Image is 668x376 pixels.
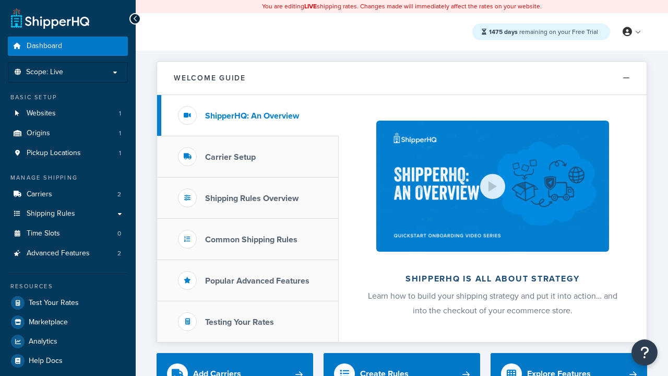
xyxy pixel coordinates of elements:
[29,337,57,346] span: Analytics
[27,209,75,218] span: Shipping Rules
[8,93,128,102] div: Basic Setup
[117,190,121,199] span: 2
[304,2,317,11] b: LIVE
[205,111,299,121] h3: ShipperHQ: An Overview
[8,244,128,263] a: Advanced Features2
[205,276,309,286] h3: Popular Advanced Features
[29,357,63,366] span: Help Docs
[8,224,128,243] a: Time Slots0
[27,190,52,199] span: Carriers
[631,339,658,366] button: Open Resource Center
[489,27,518,37] strong: 1475 days
[366,274,619,284] h2: ShipperHQ is all about strategy
[8,37,128,56] a: Dashboard
[8,313,128,332] a: Marketplace
[8,293,128,312] a: Test Your Rates
[174,74,246,82] h2: Welcome Guide
[8,104,128,123] li: Websites
[8,332,128,351] a: Analytics
[8,144,128,163] a: Pickup Locations1
[8,104,128,123] a: Websites1
[119,109,121,118] span: 1
[27,229,60,238] span: Time Slots
[8,351,128,370] a: Help Docs
[205,194,299,203] h3: Shipping Rules Overview
[368,290,617,316] span: Learn how to build your shipping strategy and put it into action… and into the checkout of your e...
[8,224,128,243] li: Time Slots
[27,129,50,138] span: Origins
[119,129,121,138] span: 1
[157,62,647,95] button: Welcome Guide
[8,185,128,204] li: Carriers
[27,42,62,51] span: Dashboard
[8,124,128,143] li: Origins
[205,318,274,327] h3: Testing Your Rates
[117,249,121,258] span: 2
[29,299,79,308] span: Test Your Rates
[117,229,121,238] span: 0
[376,121,609,252] img: ShipperHQ is all about strategy
[205,235,297,244] h3: Common Shipping Rules
[8,282,128,291] div: Resources
[8,204,128,224] a: Shipping Rules
[27,149,81,158] span: Pickup Locations
[489,27,598,37] span: remaining on your Free Trial
[8,124,128,143] a: Origins1
[8,173,128,182] div: Manage Shipping
[26,68,63,77] span: Scope: Live
[8,244,128,263] li: Advanced Features
[119,149,121,158] span: 1
[27,249,90,258] span: Advanced Features
[8,185,128,204] a: Carriers2
[27,109,56,118] span: Websites
[205,152,256,162] h3: Carrier Setup
[8,144,128,163] li: Pickup Locations
[29,318,68,327] span: Marketplace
